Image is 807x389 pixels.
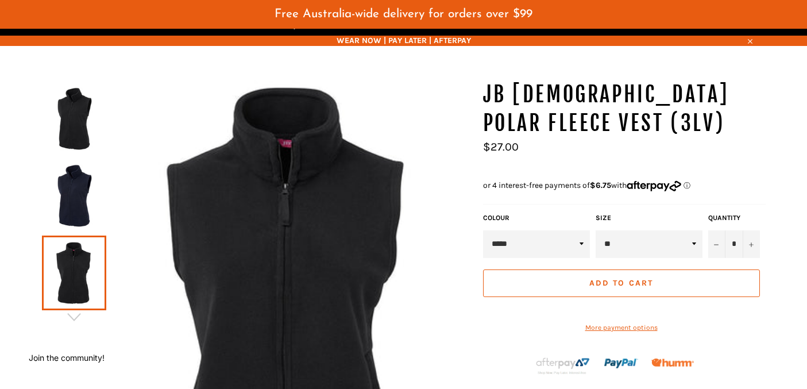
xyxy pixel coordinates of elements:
[483,140,519,153] span: $27.00
[596,213,702,223] label: Size
[42,35,766,46] span: WEAR NOW | PAY LATER | AFTERPAY
[483,323,760,333] a: More payment options
[48,87,101,151] img: Workin Gear Ladies Polar Fleece Vest
[483,213,590,223] label: COLOUR
[743,230,760,258] button: Increase item quantity by one
[275,8,532,20] span: Free Australia-wide delivery for orders over $99
[535,356,591,376] img: Afterpay-Logo-on-dark-bg_large.png
[708,213,760,223] label: Quantity
[604,346,638,380] img: paypal.png
[483,80,766,137] h1: JB [DEMOGRAPHIC_DATA] Polar Fleece Vest (3LV)
[29,353,105,363] button: Join the community!
[589,278,653,288] span: Add to Cart
[651,359,694,367] img: Humm_core_logo_RGB-01_300x60px_small_195d8312-4386-4de7-b182-0ef9b6303a37.png
[48,164,101,228] img: Workin Gear Ladies Polar Fleece Vest
[708,230,725,258] button: Reduce item quantity by one
[483,269,760,297] button: Add to Cart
